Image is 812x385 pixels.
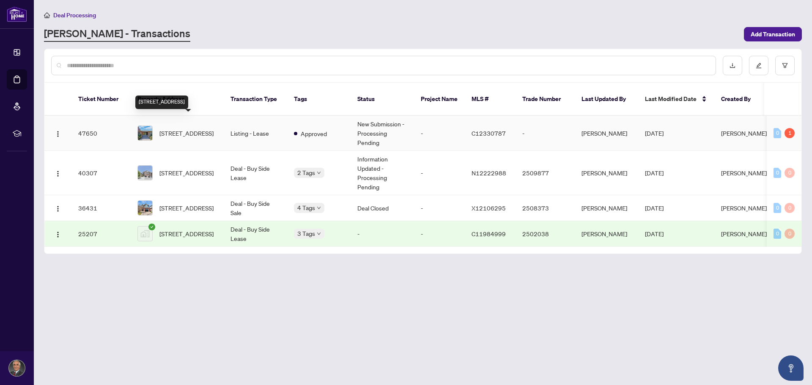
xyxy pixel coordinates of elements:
[53,11,96,19] span: Deal Processing
[351,195,414,221] td: Deal Closed
[645,94,697,104] span: Last Modified Date
[301,129,327,138] span: Approved
[138,227,152,241] img: thumbnail-img
[645,169,664,177] span: [DATE]
[744,27,802,41] button: Add Transaction
[638,83,714,116] th: Last Modified Date
[9,360,25,376] img: Profile Icon
[297,229,315,238] span: 3 Tags
[44,12,50,18] span: home
[775,56,795,75] button: filter
[138,201,152,215] img: thumbnail-img
[774,229,781,239] div: 0
[516,83,575,116] th: Trade Number
[645,230,664,238] span: [DATE]
[721,230,767,238] span: [PERSON_NAME]
[51,201,65,215] button: Logo
[159,229,214,238] span: [STREET_ADDRESS]
[516,195,575,221] td: 2508373
[472,169,506,177] span: N12222988
[148,224,155,230] span: check-circle
[7,6,27,22] img: logo
[51,227,65,240] button: Logo
[51,126,65,140] button: Logo
[721,204,767,212] span: [PERSON_NAME]
[138,166,152,180] img: thumbnail-img
[721,169,767,177] span: [PERSON_NAME]
[575,221,638,247] td: [PERSON_NAME]
[51,166,65,180] button: Logo
[317,171,321,175] span: down
[774,128,781,138] div: 0
[749,56,768,75] button: edit
[785,203,795,213] div: 0
[297,203,315,213] span: 4 Tags
[774,203,781,213] div: 0
[159,168,214,177] span: [STREET_ADDRESS]
[224,83,287,116] th: Transaction Type
[414,221,465,247] td: -
[135,96,188,109] div: [STREET_ADDRESS]
[472,230,506,238] span: C11984999
[414,83,465,116] th: Project Name
[44,27,190,42] a: [PERSON_NAME] - Transactions
[297,168,315,177] span: 2 Tags
[472,204,506,212] span: X12106295
[351,83,414,116] th: Status
[472,129,506,137] span: C12330787
[575,116,638,151] td: [PERSON_NAME]
[55,131,61,137] img: Logo
[414,195,465,221] td: -
[71,221,131,247] td: 25207
[774,168,781,178] div: 0
[723,56,742,75] button: download
[224,221,287,247] td: Deal - Buy Side Lease
[287,83,351,116] th: Tags
[71,83,131,116] th: Ticket Number
[224,151,287,195] td: Deal - Buy Side Lease
[516,221,575,247] td: 2502038
[575,195,638,221] td: [PERSON_NAME]
[224,116,287,151] td: Listing - Lease
[516,116,575,151] td: -
[71,151,131,195] td: 40307
[131,83,224,116] th: Property Address
[785,229,795,239] div: 0
[351,151,414,195] td: Information Updated - Processing Pending
[159,128,214,138] span: [STREET_ADDRESS]
[778,355,804,381] button: Open asap
[55,231,61,238] img: Logo
[71,116,131,151] td: 47650
[730,63,735,68] span: download
[71,195,131,221] td: 36431
[751,27,795,41] span: Add Transaction
[138,126,152,140] img: thumbnail-img
[317,232,321,236] span: down
[317,206,321,210] span: down
[55,205,61,212] img: Logo
[756,63,762,68] span: edit
[224,195,287,221] td: Deal - Buy Side Sale
[721,129,767,137] span: [PERSON_NAME]
[414,116,465,151] td: -
[465,83,516,116] th: MLS #
[785,168,795,178] div: 0
[575,151,638,195] td: [PERSON_NAME]
[516,151,575,195] td: 2509877
[714,83,765,116] th: Created By
[55,170,61,177] img: Logo
[782,63,788,68] span: filter
[645,129,664,137] span: [DATE]
[351,116,414,151] td: New Submission - Processing Pending
[414,151,465,195] td: -
[351,221,414,247] td: -
[575,83,638,116] th: Last Updated By
[645,204,664,212] span: [DATE]
[159,203,214,213] span: [STREET_ADDRESS]
[785,128,795,138] div: 1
